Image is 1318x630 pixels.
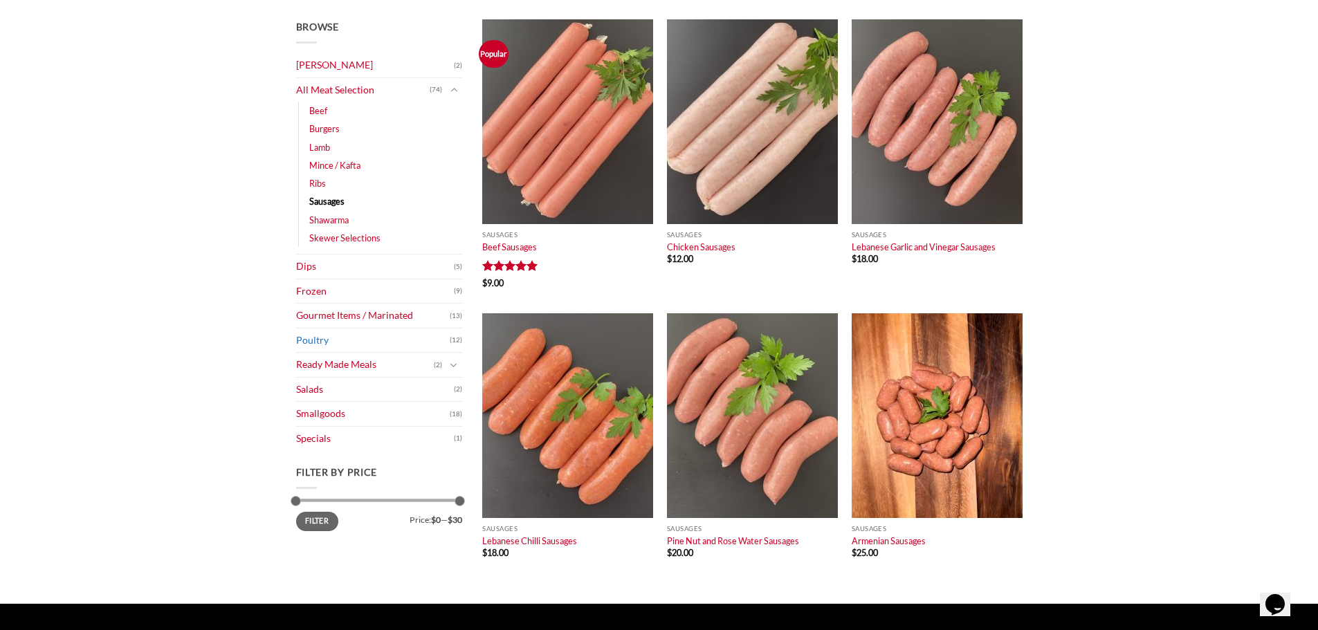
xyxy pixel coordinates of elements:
img: Lebanese-Chilli-Sausages (per 1Kg) [482,313,653,518]
span: (2) [434,355,442,376]
span: $ [852,253,857,264]
p: Sausages [667,525,838,532]
bdi: 12.00 [667,253,693,264]
span: $ [667,253,672,264]
button: Filter [296,512,338,530]
span: $ [852,547,857,558]
a: Poultry [296,328,450,353]
a: Beef Sausages [482,241,537,252]
bdi: 18.00 [482,547,509,558]
a: Lamb [309,138,330,156]
a: Salads [296,378,454,402]
span: (13) [450,306,462,326]
img: Beef Sausages [482,19,653,224]
a: Armenian Sausages [852,535,926,546]
span: $ [667,547,672,558]
span: $30 [448,515,462,525]
div: Price: — [296,512,462,524]
a: Smallgoods [296,402,450,426]
span: (1) [454,428,462,449]
a: Dips [296,254,454,279]
span: (5) [454,257,462,277]
span: Browse [296,21,339,33]
a: Burgers [309,120,340,138]
a: [PERSON_NAME] [296,53,454,77]
p: Sausages [482,231,653,239]
bdi: 20.00 [667,547,693,558]
span: (74) [430,80,442,100]
span: (12) [450,330,462,351]
span: $ [482,547,487,558]
a: All Meat Selection [296,78,430,102]
bdi: 25.00 [852,547,878,558]
a: Gourmet Items / Marinated [296,304,450,328]
a: Specials [296,427,454,451]
span: (9) [454,281,462,302]
a: Ready Made Meals [296,353,434,377]
span: $0 [431,515,441,525]
p: Sausages [852,231,1023,239]
span: $ [482,277,487,288]
img: Lebanese Garlic and Vinegar Sausages [852,19,1023,224]
p: Sausages [482,525,653,532]
p: Sausages [852,525,1023,532]
a: Chicken Sausages [667,241,735,252]
img: Pine Nut and Rose Water Sausages [667,313,838,518]
a: Pine Nut and Rose Water Sausages [667,535,799,546]
img: Armenian Sausages [852,313,1023,518]
button: Toggle [446,82,462,98]
a: Frozen [296,279,454,304]
p: Sausages [667,231,838,239]
button: Toggle [446,358,462,373]
div: Rated 5 out of 5 [482,260,538,273]
span: (2) [454,55,462,76]
iframe: chat widget [1260,575,1304,616]
bdi: 18.00 [852,253,878,264]
span: Filter by price [296,466,378,478]
a: Ribs [309,174,326,192]
bdi: 9.00 [482,277,504,288]
span: Rated out of 5 [482,260,538,277]
a: Lebanese Garlic and Vinegar Sausages [852,241,996,252]
a: Lebanese Chilli Sausages [482,535,577,546]
span: (18) [450,404,462,425]
span: (2) [454,379,462,400]
img: Chicken-Sausages [667,19,838,224]
a: Beef [309,102,327,120]
a: Sausages [309,192,345,210]
a: Skewer Selections [309,229,381,247]
a: Shawarma [309,211,349,229]
a: Mince / Kafta [309,156,360,174]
